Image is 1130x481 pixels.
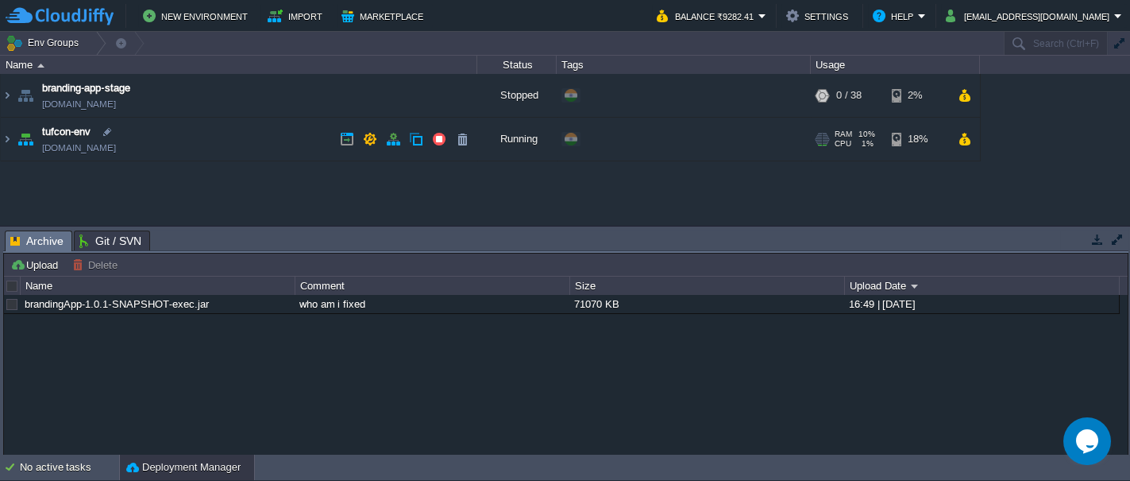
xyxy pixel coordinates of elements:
span: Archive [10,231,64,251]
a: tufcon-env [42,124,91,140]
button: Import [268,6,327,25]
div: Stopped [477,74,557,117]
div: Status [478,56,556,74]
div: Running [477,118,557,161]
div: Name [21,277,295,295]
div: 16:49 | [DATE] [845,295,1118,313]
img: AMDAwAAAACH5BAEAAAAALAAAAAABAAEAAAICRAEAOw== [14,118,37,161]
button: Marketplace [341,6,428,25]
div: Name [2,56,476,74]
div: 71070 KB [570,295,843,313]
div: Tags [557,56,810,74]
span: RAM [835,130,852,139]
iframe: chat widget [1063,417,1114,465]
div: 0 / 38 [836,74,862,117]
button: Delete [72,258,122,272]
div: Upload Date [846,277,1119,295]
div: Comment [296,277,569,295]
button: [EMAIL_ADDRESS][DOMAIN_NAME] [946,6,1114,25]
a: [DOMAIN_NAME] [42,96,116,112]
img: AMDAwAAAACH5BAEAAAAALAAAAAABAAEAAAICRAEAOw== [14,74,37,117]
div: No active tasks [20,455,119,480]
div: Usage [812,56,979,74]
button: Env Groups [6,32,84,54]
a: brandingApp-1.0.1-SNAPSHOT-exec.jar [25,298,209,310]
div: 2% [892,74,943,117]
div: 18% [892,118,943,161]
button: Upload [10,258,63,272]
img: AMDAwAAAACH5BAEAAAAALAAAAAABAAEAAAICRAEAOw== [1,74,13,117]
button: Settings [786,6,853,25]
img: CloudJiffy [6,6,114,26]
img: AMDAwAAAACH5BAEAAAAALAAAAAABAAEAAAICRAEAOw== [37,64,44,68]
button: Help [873,6,918,25]
a: [DOMAIN_NAME] [42,140,116,156]
span: 1% [858,139,874,149]
button: Balance ₹9282.41 [657,6,758,25]
span: 10% [858,130,875,139]
div: who am i fixed [295,295,569,313]
a: branding-app-stage [42,80,130,96]
span: CPU [835,139,851,149]
button: New Environment [143,6,253,25]
div: Size [571,277,844,295]
button: Deployment Manager [126,460,241,475]
span: Git / SVN [79,231,141,250]
img: AMDAwAAAACH5BAEAAAAALAAAAAABAAEAAAICRAEAOw== [1,118,13,161]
